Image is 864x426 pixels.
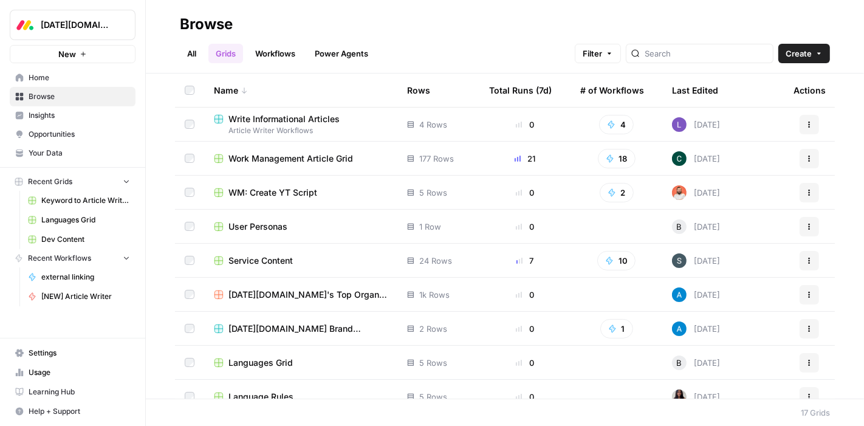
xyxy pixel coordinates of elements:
[489,74,552,107] div: Total Runs (7d)
[794,74,826,107] div: Actions
[214,153,388,165] a: Work Management Article Grid
[672,151,687,166] img: vwv6frqzyjkvcnqomnnxlvzyyij2
[29,367,130,378] span: Usage
[672,390,687,404] img: rox323kbkgutb4wcij4krxobkpon
[180,15,233,34] div: Browse
[672,321,720,336] div: [DATE]
[598,149,636,168] button: 18
[28,253,91,264] span: Recent Workflows
[419,153,454,165] span: 177 Rows
[580,74,644,107] div: # of Workflows
[672,117,687,132] img: rn7sh892ioif0lo51687sih9ndqw
[41,19,114,31] span: [DATE][DOMAIN_NAME]
[10,45,135,63] button: New
[58,48,76,60] span: New
[228,289,388,301] span: [DATE][DOMAIN_NAME]'s Top Organic Pages
[786,47,812,60] span: Create
[575,44,621,63] button: Filter
[208,44,243,63] a: Grids
[10,363,135,382] a: Usage
[489,187,561,199] div: 0
[489,391,561,403] div: 0
[228,221,287,233] span: User Personas
[677,357,682,369] span: B
[419,323,447,335] span: 2 Rows
[228,323,388,335] span: [DATE][DOMAIN_NAME] Brand Mentions Analyzer
[41,234,130,245] span: Dev Content
[41,272,130,283] span: external linking
[214,289,388,301] a: [DATE][DOMAIN_NAME]'s Top Organic Pages
[801,407,830,419] div: 17 Grids
[778,44,830,63] button: Create
[489,289,561,301] div: 0
[10,173,135,191] button: Recent Grids
[419,255,452,267] span: 24 Rows
[29,129,130,140] span: Opportunities
[29,406,130,417] span: Help + Support
[22,287,135,306] a: [NEW] Article Writer
[28,176,72,187] span: Recent Grids
[10,249,135,267] button: Recent Workflows
[583,47,602,60] span: Filter
[672,117,720,132] div: [DATE]
[489,153,561,165] div: 21
[672,253,687,268] img: ygk961fcslvh5xk8o91lvmgczoho
[489,221,561,233] div: 0
[419,187,447,199] span: 5 Rows
[22,230,135,249] a: Dev Content
[214,74,388,107] div: Name
[672,321,687,336] img: o3cqybgnmipr355j8nz4zpq1mc6x
[677,221,682,233] span: B
[672,356,720,370] div: [DATE]
[228,255,293,267] span: Service Content
[597,251,636,270] button: 10
[600,319,633,338] button: 1
[10,87,135,106] a: Browse
[407,74,430,107] div: Rows
[29,148,130,159] span: Your Data
[29,72,130,83] span: Home
[10,106,135,125] a: Insights
[10,382,135,402] a: Learning Hub
[672,185,720,200] div: [DATE]
[419,289,450,301] span: 1k Rows
[489,119,561,131] div: 0
[672,219,720,234] div: [DATE]
[214,255,388,267] a: Service Content
[10,402,135,421] button: Help + Support
[29,110,130,121] span: Insights
[419,391,447,403] span: 5 Rows
[180,44,204,63] a: All
[214,391,388,403] a: Language Rules
[672,390,720,404] div: [DATE]
[489,255,561,267] div: 7
[419,221,441,233] span: 1 Row
[672,287,687,302] img: o3cqybgnmipr355j8nz4zpq1mc6x
[228,113,340,125] span: Write Informational Articles
[672,287,720,302] div: [DATE]
[14,14,36,36] img: Monday.com Logo
[214,113,388,136] a: Write Informational ArticlesArticle Writer Workflows
[672,151,720,166] div: [DATE]
[672,74,718,107] div: Last Edited
[10,68,135,88] a: Home
[214,125,388,136] span: Article Writer Workflows
[10,125,135,144] a: Opportunities
[41,195,130,206] span: Keyword to Article Writer Grid
[29,91,130,102] span: Browse
[307,44,375,63] a: Power Agents
[419,119,447,131] span: 4 Rows
[672,185,687,200] img: ui9db3zf480wl5f9in06l3n7q51r
[29,386,130,397] span: Learning Hub
[672,253,720,268] div: [DATE]
[22,191,135,210] a: Keyword to Article Writer Grid
[214,221,388,233] a: User Personas
[228,391,293,403] span: Language Rules
[228,187,317,199] span: WM: Create YT Script
[10,10,135,40] button: Workspace: Monday.com
[10,343,135,363] a: Settings
[600,183,634,202] button: 2
[22,267,135,287] a: external linking
[41,291,130,302] span: [NEW] Article Writer
[214,323,388,335] a: [DATE][DOMAIN_NAME] Brand Mentions Analyzer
